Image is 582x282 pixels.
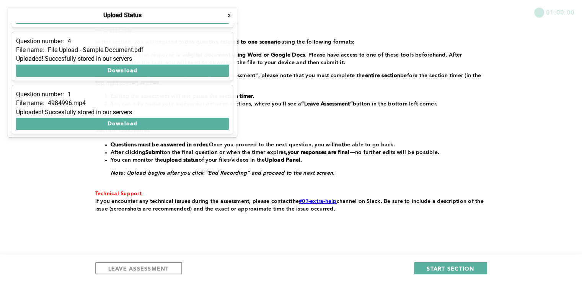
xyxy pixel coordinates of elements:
h4: Upload Status [103,12,142,19]
li: Once you proceed to the next question, you will be able to go back. [111,141,484,149]
span: LEAVE ASSESSMENT [108,265,169,272]
p: Question number: [16,38,64,45]
button: Show Uploads [8,8,75,20]
p: File name: [16,100,44,107]
a: #03-extra-help [299,199,337,204]
span: If you encounter any technical issues during the assessment, please contact [95,199,291,204]
span: 01:00:00 [546,8,574,16]
button: Download [16,65,229,77]
span: Technical Support [95,191,142,196]
div: Uploaded! Succesfully stored in our servers [16,55,229,62]
span: . Be sure to include a description of the issue (screenshots are recommended) and the exact or ap... [95,199,486,212]
p: File name: [16,47,44,53]
strong: upload status [163,157,198,163]
p: : Once you click "Start Assessment", please note that you must complete the before the section ti... [95,72,484,87]
p: 4 [68,38,71,45]
p: File Upload - Sample Document.pdf [48,47,143,53]
span: START SECTION [427,265,474,272]
span: using the following formats: [281,39,355,45]
strong: digital document using Word or Google Docs [186,52,305,58]
p: 4984996.mp4 [48,100,86,107]
strong: Questions must be answered in order. [111,142,209,147]
strong: “Leave Assessment” [301,101,353,107]
button: Download [16,118,229,130]
p: Question number: [16,91,64,98]
strong: your responses are final [288,150,350,155]
strong: not [335,142,344,147]
li: After clicking on the final question or when the timer expires, —no further edits will be possible. [111,149,484,156]
button: LEAVE ASSESSMENT [95,262,182,274]
em: Note: Upload begins after you click “End Recording” and proceed to the next screen. [111,170,335,176]
p: the channel on Slack [95,198,484,213]
p: 1 [68,91,71,98]
li: You can only pause your assessment between sections, where you'll see a button in the bottom left... [111,100,484,108]
button: x [225,11,233,19]
div: Uploaded! Succesfully stored in our servers [16,109,229,116]
li: You can monitor the of your files/videos in the [111,156,484,164]
button: START SECTION [414,262,487,274]
li: One (1) written response in a . Please have access to one of these tools beforehand. After comple... [111,51,484,66]
strong: Upload Panel. [265,157,302,163]
strong: entire section [365,73,401,78]
h3: Section Guidelines [95,127,484,135]
strong: Submit [145,150,164,155]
